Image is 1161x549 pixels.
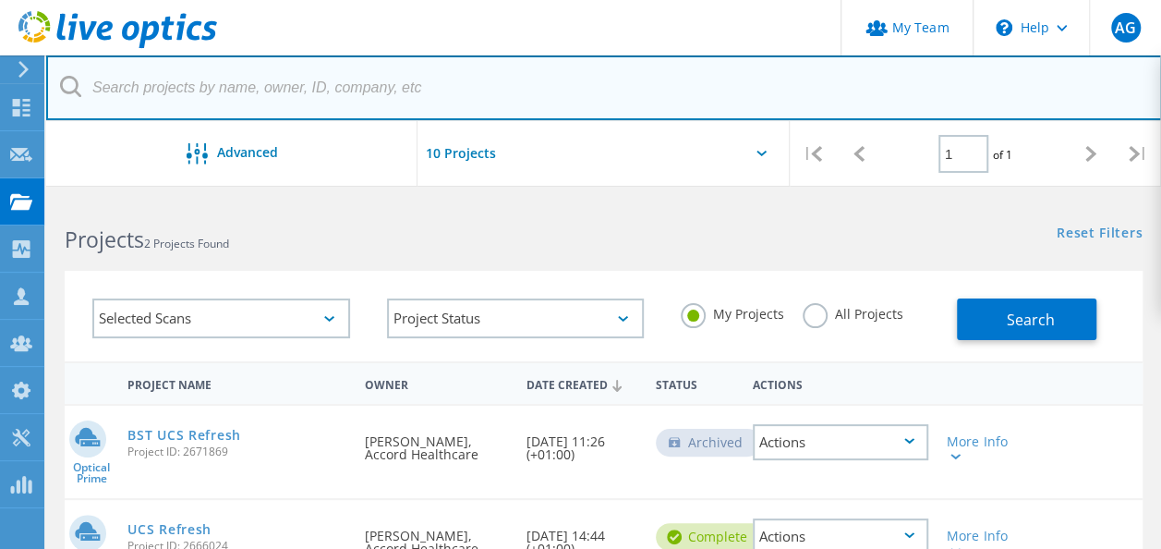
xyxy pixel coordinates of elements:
a: Live Optics Dashboard [18,39,217,52]
span: of 1 [993,147,1012,163]
div: Archived [656,429,761,457]
a: UCS Refresh [127,523,212,536]
a: Reset Filters [1057,226,1143,242]
div: [PERSON_NAME], Accord Healthcare [356,406,517,480]
div: Project Status [387,299,645,338]
svg: \n [996,19,1012,36]
div: | [790,121,836,187]
div: Status [647,366,744,400]
div: [DATE] 11:26 (+01:00) [517,406,647,480]
div: Actions [744,366,937,400]
div: Selected Scans [92,299,350,338]
div: Date Created [517,366,647,401]
a: BST UCS Refresh [127,429,241,442]
div: More Info [947,435,1014,461]
span: Optical Prime [65,462,118,484]
label: My Projects [681,303,784,321]
span: AG [1115,20,1136,35]
span: Search [1006,310,1054,330]
div: | [1115,121,1161,187]
button: Search [957,299,1096,340]
b: Projects [65,225,144,254]
span: 2 Projects Found [144,236,229,251]
label: All Projects [803,303,903,321]
div: Project Name [118,366,356,400]
span: Project ID: 2671869 [127,446,346,457]
div: Actions [753,424,928,460]
div: Owner [356,366,517,400]
span: Advanced [217,146,278,159]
